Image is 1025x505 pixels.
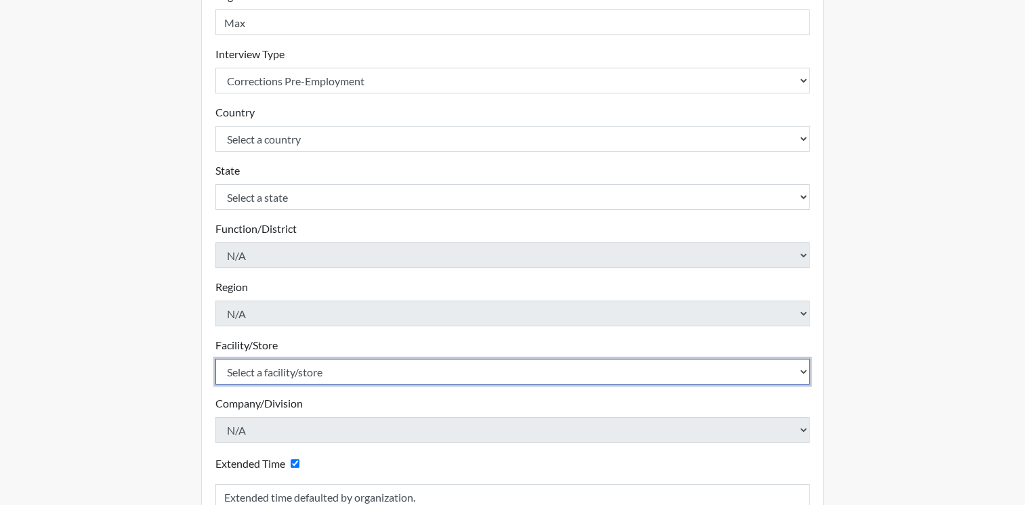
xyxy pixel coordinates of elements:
[215,46,285,62] label: Interview Type
[215,395,303,412] label: Company/Division
[215,454,305,473] div: Checking this box will provide the interviewee with an accomodation of extra time to answer each ...
[215,279,248,295] label: Region
[215,162,240,179] label: State
[215,9,810,35] input: Insert a Registration ID, which needs to be a unique alphanumeric value for each interviewee
[215,337,278,353] label: Facility/Store
[215,104,255,120] label: Country
[215,456,285,472] label: Extended Time
[215,221,297,237] label: Function/District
